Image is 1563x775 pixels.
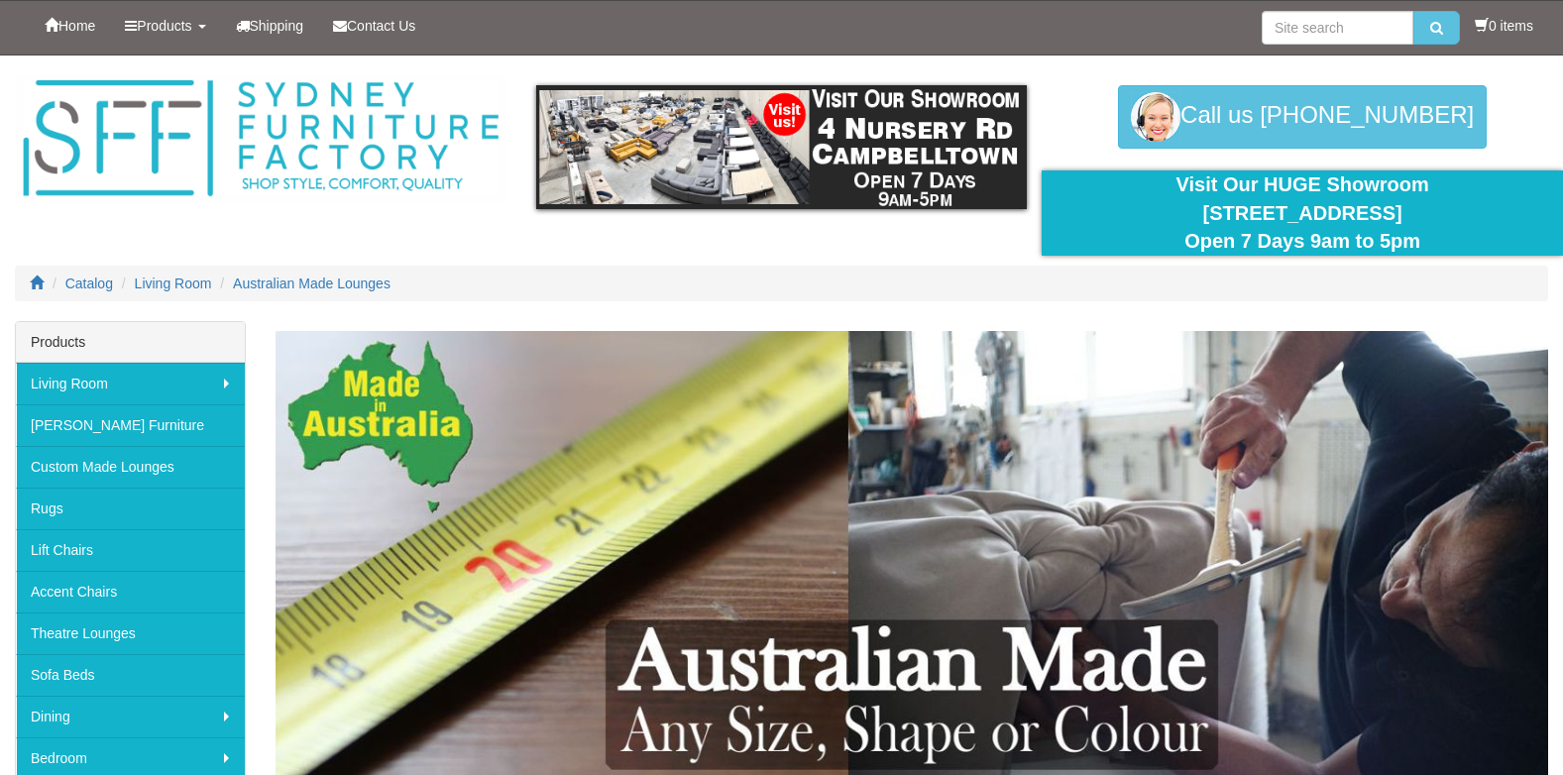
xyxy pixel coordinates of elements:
span: Products [137,18,191,34]
a: Living Room [16,363,245,404]
input: Site search [1262,11,1413,45]
a: Accent Chairs [16,571,245,612]
a: Living Room [135,276,212,291]
a: Lift Chairs [16,529,245,571]
a: Contact Us [318,1,430,51]
a: Home [30,1,110,51]
a: Dining [16,696,245,737]
img: showroom.gif [536,85,1028,209]
a: Shipping [221,1,319,51]
a: Custom Made Lounges [16,446,245,488]
a: Catalog [65,276,113,291]
div: Products [16,322,245,363]
span: Contact Us [347,18,415,34]
div: Visit Our HUGE Showroom [STREET_ADDRESS] Open 7 Days 9am to 5pm [1057,170,1548,256]
a: [PERSON_NAME] Furniture [16,404,245,446]
a: Sofa Beds [16,654,245,696]
span: Shipping [250,18,304,34]
a: Theatre Lounges [16,612,245,654]
li: 0 items [1475,16,1533,36]
a: Rugs [16,488,245,529]
a: Products [110,1,220,51]
img: Sydney Furniture Factory [15,75,506,202]
span: Home [58,18,95,34]
a: Australian Made Lounges [233,276,391,291]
